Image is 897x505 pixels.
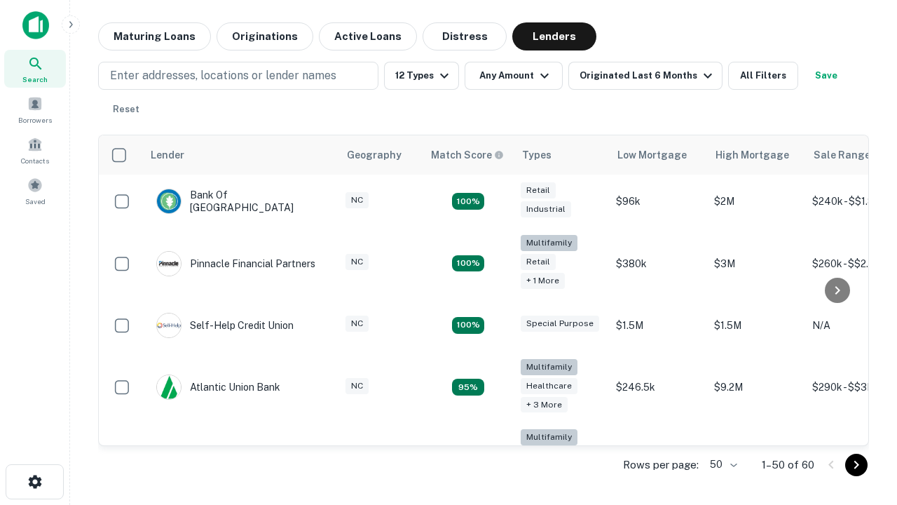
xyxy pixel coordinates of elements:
td: $96k [609,175,707,228]
th: Lender [142,135,338,175]
img: picture [157,375,181,399]
div: Geography [347,147,402,163]
div: NC [345,192,369,208]
div: + 1 more [521,273,565,289]
td: $3.2M [707,422,805,493]
th: Geography [338,135,423,175]
button: Active Loans [319,22,417,50]
img: picture [157,189,181,213]
iframe: Chat Widget [827,348,897,415]
div: NC [345,254,369,270]
button: Go to next page [845,454,868,476]
button: Reset [104,95,149,123]
span: Contacts [21,155,49,166]
div: Healthcare [521,378,577,394]
div: Matching Properties: 17, hasApolloMatch: undefined [452,255,484,272]
div: The Fidelity Bank [156,445,270,471]
h6: Match Score [431,147,501,163]
div: Retail [521,254,556,270]
span: Search [22,74,48,85]
th: Low Mortgage [609,135,707,175]
div: Originated Last 6 Months [580,67,716,84]
button: Save your search to get updates of matches that match your search criteria. [804,62,849,90]
p: Rows per page: [623,457,699,473]
th: High Mortgage [707,135,805,175]
a: Contacts [4,131,66,169]
div: Special Purpose [521,316,599,332]
img: picture [157,252,181,276]
button: Originated Last 6 Months [568,62,723,90]
div: NC [345,378,369,394]
td: $2M [707,175,805,228]
button: Distress [423,22,507,50]
div: Sale Range [814,147,870,163]
button: All Filters [728,62,798,90]
td: $246.5k [609,352,707,423]
a: Search [4,50,66,88]
div: Matching Properties: 15, hasApolloMatch: undefined [452,193,484,210]
img: picture [157,314,181,337]
span: Borrowers [18,114,52,126]
div: Capitalize uses an advanced AI algorithm to match your search with the best lender. The match sco... [431,147,504,163]
button: 12 Types [384,62,459,90]
a: Borrowers [4,90,66,128]
img: capitalize-icon.png [22,11,49,39]
p: 1–50 of 60 [762,457,814,473]
td: $380k [609,228,707,299]
div: Atlantic Union Bank [156,375,280,400]
button: Any Amount [465,62,563,90]
div: Multifamily [521,235,577,251]
div: Industrial [521,201,571,217]
td: $3M [707,228,805,299]
button: Originations [217,22,313,50]
div: Multifamily [521,429,577,445]
td: $1.5M [707,299,805,352]
th: Capitalize uses an advanced AI algorithm to match your search with the best lender. The match sco... [423,135,514,175]
button: Maturing Loans [98,22,211,50]
div: Matching Properties: 9, hasApolloMatch: undefined [452,379,484,396]
div: 50 [704,454,739,475]
p: Enter addresses, locations or lender names [110,67,336,84]
td: $9.2M [707,352,805,423]
div: Bank Of [GEOGRAPHIC_DATA] [156,189,324,214]
div: NC [345,316,369,332]
div: High Mortgage [715,147,789,163]
button: Lenders [512,22,596,50]
span: Saved [25,196,46,207]
div: Low Mortgage [617,147,687,163]
th: Types [514,135,609,175]
td: $246k [609,422,707,493]
a: Saved [4,172,66,210]
button: Enter addresses, locations or lender names [98,62,378,90]
td: $1.5M [609,299,707,352]
div: Self-help Credit Union [156,313,294,338]
div: + 3 more [521,397,568,413]
div: Matching Properties: 11, hasApolloMatch: undefined [452,317,484,334]
div: Multifamily [521,359,577,375]
div: Types [522,147,552,163]
div: Retail [521,182,556,198]
div: Pinnacle Financial Partners [156,251,315,276]
div: Lender [151,147,184,163]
